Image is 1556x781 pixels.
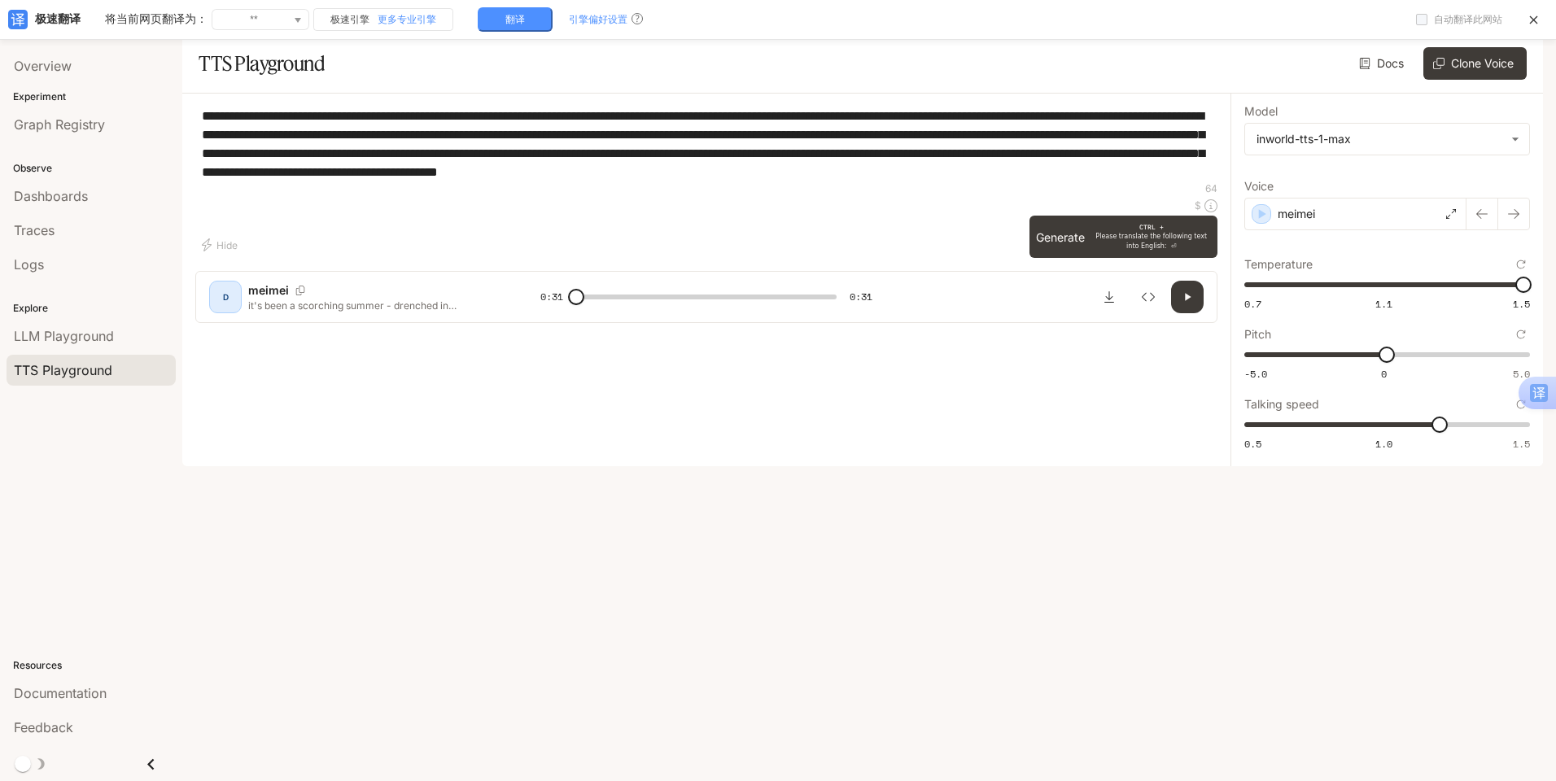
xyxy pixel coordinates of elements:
[1356,47,1410,80] a: Docs
[1205,182,1217,194] font: 64
[248,299,501,312] p: it's been a scorching summer - drenched in [GEOGRAPHIC_DATA] before noon? But this little handhel...
[1244,367,1267,381] font: -5.0
[1244,397,1319,411] font: Talking speed
[1512,395,1530,413] button: Reset to default
[1029,216,1217,258] button: GenerateCTRL +Please translate the following text into English: ⏎
[1244,437,1261,451] font: 0.5
[1244,327,1271,341] font: Pitch
[1095,233,1207,250] font: Please translate the following text into English: ⏎
[1244,297,1261,311] font: 0.7
[216,239,238,251] font: Hide
[1375,437,1392,451] font: 1.0
[1195,199,1201,212] font: $
[199,51,325,76] font: TTS Playground
[195,232,247,258] button: Hide
[1513,367,1530,381] font: 5.0
[540,290,563,303] font: 0:31
[1451,56,1514,70] font: Clone Voice
[1278,207,1315,220] font: meimei
[1244,257,1313,271] font: Temperature
[1512,255,1530,273] button: Reset to default
[1139,223,1164,231] font: CTRL +
[1512,325,1530,343] button: Reset to default
[1036,230,1085,244] font: Generate
[223,292,229,302] font: D
[248,282,289,299] p: meimei
[850,289,872,305] span: 0:31
[1244,104,1278,118] font: Model
[1513,297,1530,311] font: 1.5
[1513,437,1530,451] font: 1.5
[1423,47,1527,80] button: Clone Voice
[1093,281,1125,313] button: Download audio
[1132,281,1165,313] button: Inspect
[1244,179,1274,193] font: Voice
[1245,124,1529,155] div: inworld-tts-1-max
[289,286,312,295] button: Copy Voice ID
[1381,367,1387,381] font: 0
[1375,297,1392,311] font: 1.1
[1257,132,1351,146] font: inworld-tts-1-max
[1377,56,1404,70] font: Docs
